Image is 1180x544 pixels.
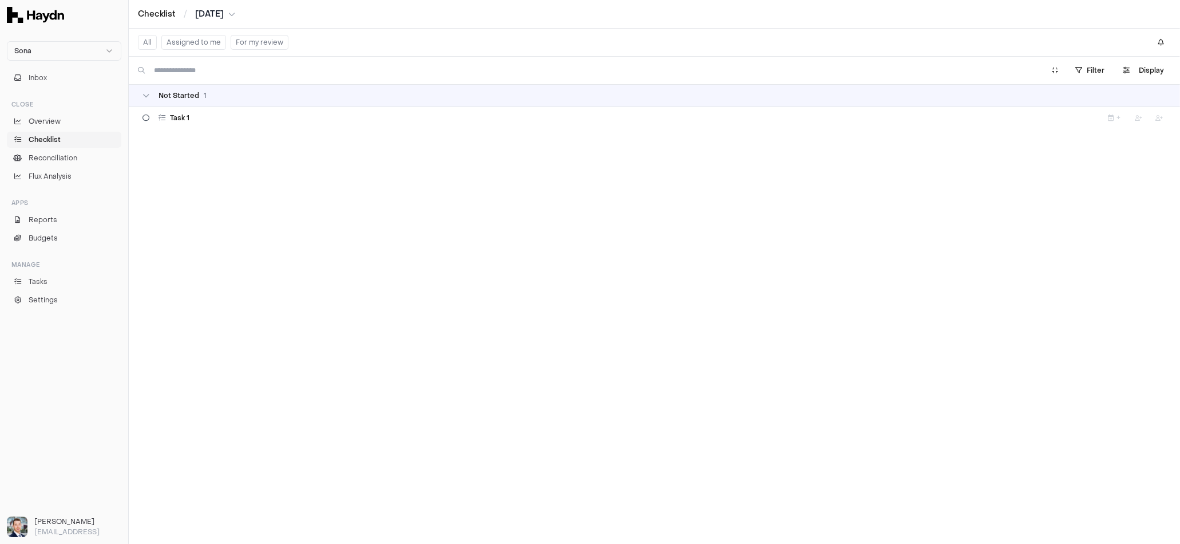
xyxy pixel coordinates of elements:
span: Reconciliation [29,153,77,163]
button: Inbox [7,70,121,86]
span: Task 1 [170,113,189,123]
span: Budgets [29,233,58,243]
span: 1 [204,91,207,100]
span: Overview [29,116,61,127]
span: Sona [14,46,31,56]
h3: [PERSON_NAME] [34,517,121,527]
div: Close [7,95,121,113]
button: + [1103,111,1125,125]
nav: breadcrumb [138,9,235,20]
button: For my review [231,35,288,50]
button: Display [1116,61,1171,80]
a: Flux Analysis [7,168,121,184]
button: Sona [7,41,121,61]
span: Checklist [29,135,61,145]
button: [DATE] [195,9,235,20]
a: Reconciliation [7,150,121,166]
a: Overview [7,113,121,129]
button: Assigned to me [161,35,226,50]
span: Settings [29,295,58,305]
span: / [181,8,189,19]
span: Reports [29,215,57,225]
img: Haydn Logo [7,7,64,23]
button: All [138,35,157,50]
span: [DATE] [195,9,224,20]
span: Not Started [159,91,199,100]
div: Manage [7,255,121,274]
div: Apps [7,194,121,212]
a: Checklist [138,9,176,20]
img: Ole Heine [7,517,27,537]
span: Tasks [29,277,47,287]
span: Inbox [29,73,47,83]
p: [EMAIL_ADDRESS] [34,527,121,537]
a: Tasks [7,274,121,290]
span: Filter [1087,66,1104,75]
a: Settings [7,292,121,308]
a: Reports [7,212,121,228]
button: Filter [1068,61,1111,80]
a: Checklist [7,132,121,148]
span: Flux Analysis [29,171,72,182]
a: Budgets [7,230,121,246]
